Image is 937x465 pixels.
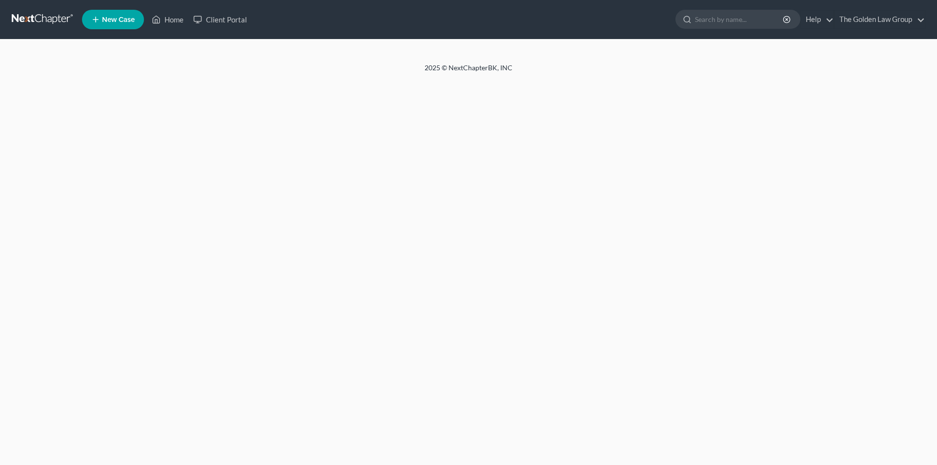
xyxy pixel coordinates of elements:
[147,11,188,28] a: Home
[801,11,834,28] a: Help
[835,11,925,28] a: The Golden Law Group
[188,11,252,28] a: Client Portal
[695,10,784,28] input: Search by name...
[102,16,135,23] span: New Case
[190,63,747,81] div: 2025 © NextChapterBK, INC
